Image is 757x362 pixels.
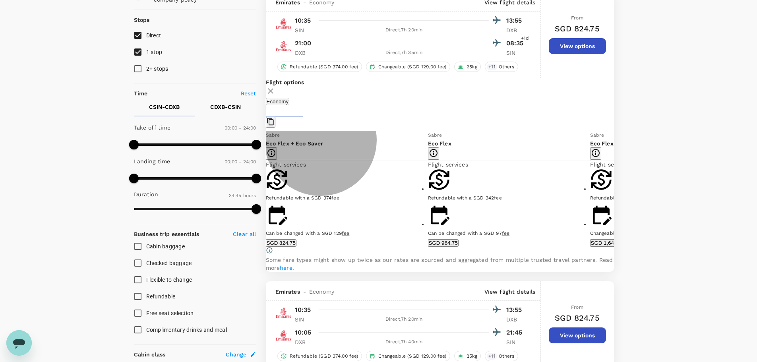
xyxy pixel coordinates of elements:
[266,139,428,147] p: Eco Flex + Eco Saver
[590,239,625,247] button: SGD 1,644.75
[287,353,362,360] span: Refundable (SGD 374.00 fee)
[134,157,170,165] p: Landing time
[428,161,468,168] span: Flight services
[506,49,526,57] p: SIN
[146,32,161,39] span: Direct
[295,16,311,25] p: 10:35
[331,195,339,201] span: fee
[428,139,590,147] p: Eco Flex
[266,230,428,238] div: Can be changed with a SGD 129
[146,327,227,333] span: Complimentary drinks and meal
[506,16,526,25] p: 13:55
[375,353,450,360] span: Changeable (SGD 129.00 fee)
[319,316,489,323] div: Direct , 7h 20min
[485,351,518,361] div: +11Others
[277,62,362,72] div: Refundable (SGD 374.00 fee)
[277,351,362,361] div: Refundable (SGD 374.00 fee)
[295,338,315,346] p: DXB
[146,293,176,300] span: Refundable
[266,239,296,247] button: SGD 824.75
[494,195,501,201] span: fee
[295,39,312,48] p: 21:00
[266,256,614,272] p: Some fare types might show up twice as our rates are sourced and aggregated from multiple trusted...
[295,305,311,315] p: 10:35
[300,288,309,296] span: -
[485,62,518,72] div: +11Others
[266,194,428,202] div: Refundable with a SGD 374
[149,103,180,111] p: CSIN - CDXB
[287,64,362,70] span: Refundable (SGD 374.00 fee)
[146,310,194,316] span: Free seat selection
[502,230,509,236] span: fee
[428,230,590,238] div: Can be changed with a SGD 97
[555,22,600,35] h6: SGD 824.75
[134,231,199,237] strong: Business trip essentials
[266,132,280,138] span: Sabre
[555,312,600,324] h6: SGD 824.75
[590,132,604,138] span: Sabre
[366,62,450,72] div: Changeable (SGD 129.00 fee)
[241,89,256,97] p: Reset
[266,78,614,86] p: Flight options
[590,161,630,168] span: Flight services
[375,64,450,70] span: Changeable (SGD 129.00 fee)
[280,265,292,271] a: here
[496,64,518,70] span: Others
[549,327,606,343] button: View options
[549,38,606,54] button: View options
[309,288,334,296] span: Economy
[454,62,481,72] div: 25kg
[428,132,442,138] span: Sabre
[295,49,315,57] p: DXB
[134,351,166,358] strong: Cabin class
[146,66,168,72] span: 2+ stops
[146,260,192,266] span: Checked baggage
[226,350,247,358] span: Change
[233,230,256,238] p: Clear all
[484,288,536,296] p: View flight details
[295,328,312,337] p: 10:05
[506,328,526,337] p: 21:45
[210,103,241,111] p: CDXB - CSIN
[266,161,306,168] span: Flight services
[275,288,300,296] span: Emirates
[319,338,489,346] div: Direct , 7h 40min
[506,316,526,323] p: DXB
[225,125,256,131] span: 00:00 - 24:00
[454,351,481,361] div: 25kg
[496,353,518,360] span: Others
[506,338,526,346] p: SIN
[229,193,256,198] span: 34.45 hours
[266,98,290,105] button: Economy
[134,124,171,132] p: Take off time
[134,190,158,198] p: Duration
[571,15,583,21] span: From
[275,15,291,31] img: EK
[146,243,185,250] span: Cabin baggage
[225,159,256,165] span: 00:00 - 24:00
[506,26,526,34] p: DXB
[342,230,349,236] span: fee
[463,353,481,360] span: 25kg
[487,353,497,360] span: + 11
[428,239,459,247] button: SGD 964.75
[275,305,291,321] img: EK
[463,64,481,70] span: 25kg
[275,327,291,343] img: EK
[319,49,489,57] div: Direct , 7h 35min
[506,39,526,48] p: 08:35
[428,194,590,202] div: Refundable with a SGD 342
[146,49,163,55] span: 1 stop
[506,305,526,315] p: 13:55
[6,330,32,356] iframe: Button to launch messaging window
[571,304,583,310] span: From
[590,230,752,238] div: Changeable with no additional
[275,38,291,54] img: EK
[319,26,489,34] div: Direct , 7h 20min
[134,17,150,23] strong: Stops
[295,316,315,323] p: SIN
[295,26,315,34] p: SIN
[366,351,450,361] div: Changeable (SGD 129.00 fee)
[146,277,192,283] span: Flexible to change
[134,89,148,97] p: Time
